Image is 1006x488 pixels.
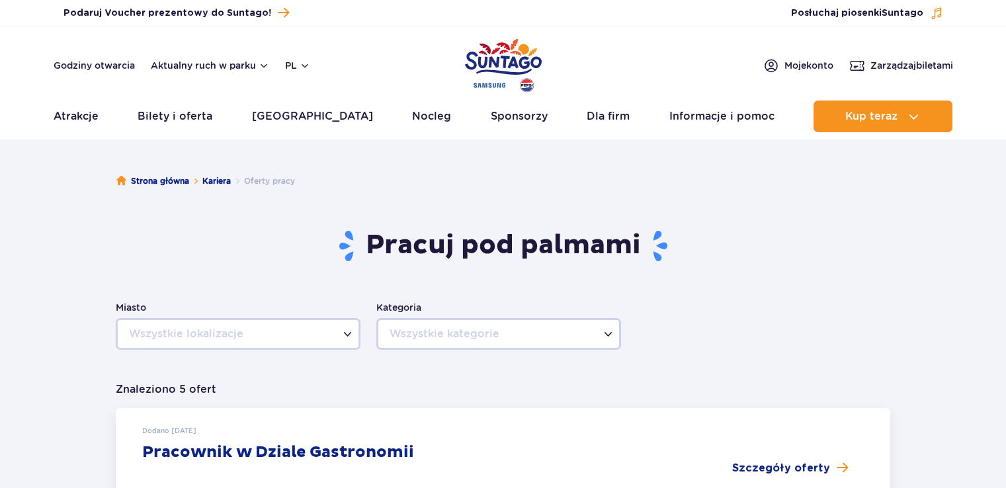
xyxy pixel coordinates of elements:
span: Suntago [882,9,923,18]
span: Wszystkie lokalizacje [129,327,243,340]
a: Szczegóły oferty [732,460,848,476]
button: Posłuchaj piosenkiSuntago [791,7,943,20]
button: pl [285,59,310,72]
h2: Znaleziono 5 ofert [116,382,890,397]
button: Aktualny ruch w parku [151,60,269,71]
a: Podaruj Voucher prezentowy do Suntago! [63,4,289,22]
button: Kup teraz [814,101,952,132]
a: Mojekonto [763,58,833,73]
a: Atrakcje [54,101,99,132]
h3: Pracownik w Dziale Gastronomii [142,442,464,462]
span: Wszystkie kategorie [390,327,499,340]
a: Bilety i oferta [138,101,212,132]
span: Zarządzaj biletami [870,59,953,72]
span: Szczegóły oferty [732,460,830,476]
p: Dodano [DATE] [142,424,464,437]
label: Kategoria [376,300,621,315]
span: Kup teraz [845,110,898,122]
a: [GEOGRAPHIC_DATA] [252,101,373,132]
a: Godziny otwarcia [54,59,135,72]
a: Sponsorzy [491,101,548,132]
span: Moje konto [784,59,833,72]
a: Kariera [202,175,231,188]
a: Dla firm [587,101,630,132]
a: Informacje i pomoc [669,101,775,132]
a: Park of Poland [465,33,542,94]
a: Strona główna [116,175,189,188]
h1: Pracuj pod palmami [116,229,890,263]
a: Nocleg [412,101,451,132]
span: Podaruj Voucher prezentowy do Suntago! [63,7,271,20]
a: Zarządzajbiletami [849,58,953,73]
label: Miasto [116,300,360,315]
li: Oferty pracy [231,175,295,188]
span: Posłuchaj piosenki [791,7,923,20]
